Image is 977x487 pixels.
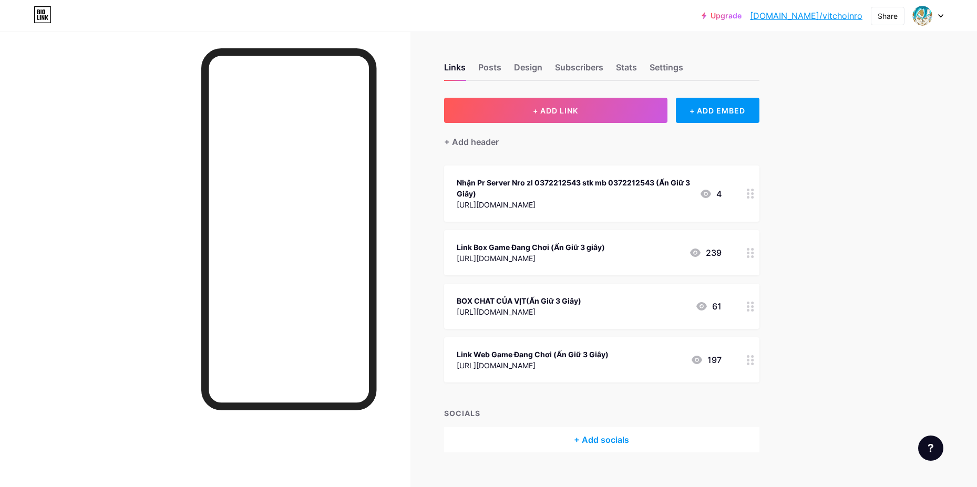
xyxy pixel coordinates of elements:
div: Share [878,11,898,22]
div: + ADD EMBED [676,98,759,123]
div: 197 [691,354,722,366]
button: + ADD LINK [444,98,667,123]
div: 4 [700,188,722,200]
div: [URL][DOMAIN_NAME] [457,360,609,371]
div: BOX CHAT CỦA VỊT(Ấn Giữ 3 Giây) [457,295,581,306]
div: Nhận Pr Server Nro zl 0372212543 stk mb 0372212543 (Ấn Giữ 3 Giây) [457,177,691,199]
div: Settings [650,61,683,80]
div: SOCIALS [444,408,759,419]
div: Stats [616,61,637,80]
div: 239 [689,246,722,259]
div: 61 [695,300,722,313]
div: [URL][DOMAIN_NAME] [457,306,581,317]
div: Link Web Game Đang Chơi (Ấn Giữ 3 Giây) [457,349,609,360]
div: [URL][DOMAIN_NAME] [457,199,691,210]
div: + Add socials [444,427,759,452]
span: + ADD LINK [533,106,578,115]
div: Posts [478,61,501,80]
div: Subscribers [555,61,603,80]
div: [URL][DOMAIN_NAME] [457,253,605,264]
div: Link Box Game Đang Chơi (Ấn Giữ 3 giây) [457,242,605,253]
a: Upgrade [702,12,742,20]
div: Links [444,61,466,80]
a: [DOMAIN_NAME]/vitchoinro [750,9,862,22]
div: + Add header [444,136,499,148]
div: Design [514,61,542,80]
img: Viet Văn [912,6,932,26]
